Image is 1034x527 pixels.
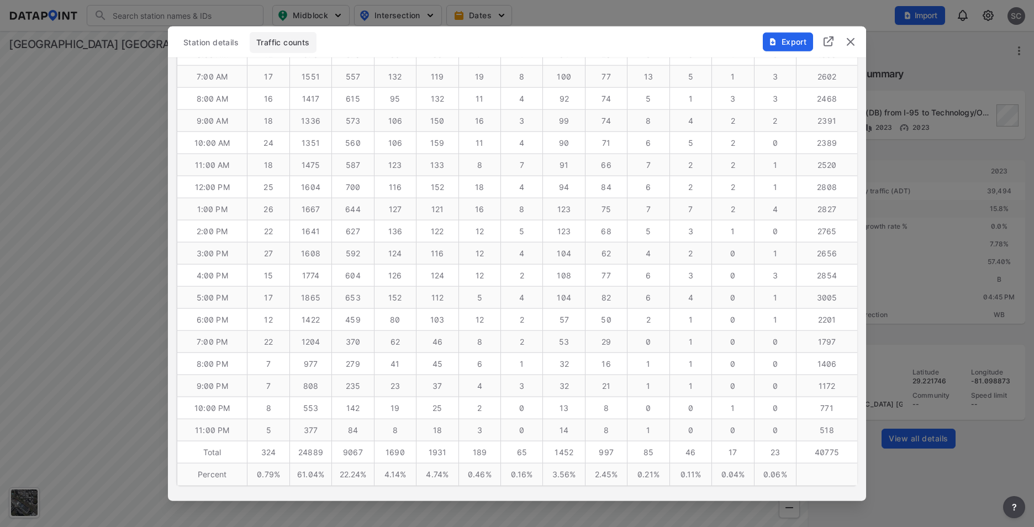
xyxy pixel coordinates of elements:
td: 7:00 AM [177,65,247,87]
td: 11 [458,87,500,109]
td: 235 [332,375,374,397]
td: 8 [585,419,627,441]
td: 46 [669,441,711,463]
td: 123 [543,220,585,242]
td: 5 [458,286,500,308]
td: 0.21 % [627,463,669,485]
td: 16 [247,87,289,109]
td: 84 [585,176,627,198]
td: 0 [669,397,711,419]
td: 0 [712,308,754,330]
td: 700 [332,176,374,198]
td: 10:00 PM [177,397,247,419]
td: 3:00 PM [177,242,247,264]
td: 2391 [796,109,857,131]
td: 557 [332,65,374,87]
td: 66 [585,154,627,176]
td: 104 [543,286,585,308]
td: 615 [332,87,374,109]
td: 13 [627,65,669,87]
td: 1 [669,308,711,330]
td: 1690 [374,441,416,463]
td: 10:00 AM [177,131,247,154]
td: 127 [374,198,416,220]
td: 1 [712,65,754,87]
td: 653 [332,286,374,308]
td: 100 [543,65,585,87]
td: 18 [247,154,289,176]
td: 19 [458,65,500,87]
td: 0.16 % [501,463,543,485]
td: 324 [247,441,289,463]
td: 21 [585,375,627,397]
td: 4 [501,242,543,264]
td: 142 [332,397,374,419]
td: 2201 [796,308,857,330]
td: 75 [585,198,627,220]
img: File%20-%20Download.70cf71cd.svg [768,38,777,46]
td: 0 [669,419,711,441]
td: 553 [289,397,331,419]
td: 1 [754,242,796,264]
td: 370 [332,330,374,352]
td: 132 [374,65,416,87]
td: 22 [247,220,289,242]
td: 53 [543,330,585,352]
td: 12 [458,308,500,330]
td: 644 [332,198,374,220]
td: 1336 [289,109,331,131]
td: 150 [416,109,458,131]
td: 3 [458,419,500,441]
td: 1608 [289,242,331,264]
td: 11:00 AM [177,154,247,176]
td: 2 [754,109,796,131]
td: 2 [501,264,543,286]
td: 121 [416,198,458,220]
td: 1 [669,330,711,352]
td: 8:00 PM [177,352,247,375]
td: 560 [332,131,374,154]
td: 1 [501,352,543,375]
td: 122 [416,220,458,242]
td: 4 [501,87,543,109]
td: 1551 [289,65,331,87]
td: 12 [458,242,500,264]
td: 0.04 % [712,463,754,485]
td: 1604 [289,176,331,198]
td: 65 [501,441,543,463]
td: 1 [712,397,754,419]
td: 12:00 PM [177,176,247,198]
td: 2808 [796,176,857,198]
td: 24 [247,131,289,154]
td: 7 [247,352,289,375]
td: 1667 [289,198,331,220]
td: 61.04 % [289,463,331,485]
td: 0 [754,419,796,441]
td: 22.24 % [332,463,374,485]
td: 1 [627,419,669,441]
td: 62 [374,330,416,352]
td: 0 [754,397,796,419]
td: 41 [374,352,416,375]
td: 126 [374,264,416,286]
td: 19 [374,397,416,419]
td: 0 [754,220,796,242]
td: 1172 [796,375,857,397]
td: 279 [332,352,374,375]
td: 16 [458,109,500,131]
td: 0 [754,375,796,397]
td: 2 [712,109,754,131]
span: ? [1010,500,1019,514]
td: 2468 [796,87,857,109]
td: 5 [627,220,669,242]
td: 92 [543,87,585,109]
td: 1351 [289,131,331,154]
td: 0 [627,330,669,352]
button: more [1003,496,1025,518]
td: 4 [754,198,796,220]
td: 0 [501,397,543,419]
td: 1417 [289,87,331,109]
td: 7 [501,154,543,176]
td: 1 [754,286,796,308]
td: 91 [543,154,585,176]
